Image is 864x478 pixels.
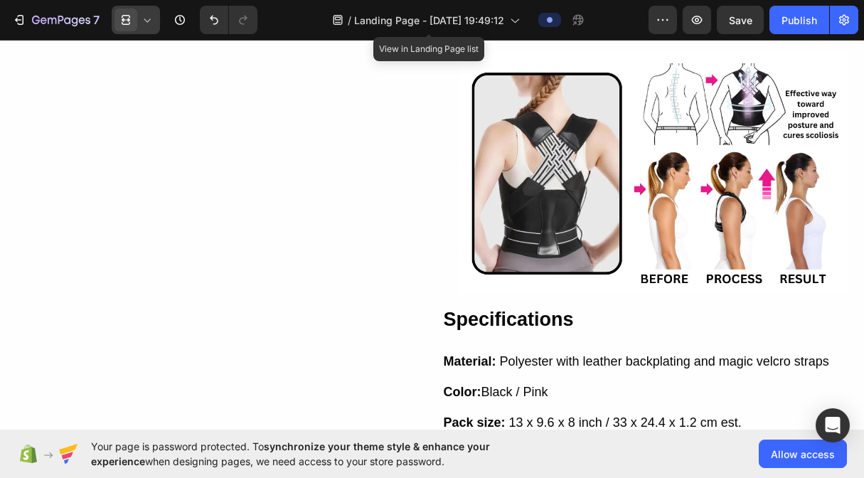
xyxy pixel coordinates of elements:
[91,439,545,469] span: Your page is password protected. To when designing pages, we need access to your store password.
[93,11,100,28] p: 7
[816,408,850,442] div: Open Intercom Messenger
[717,6,764,34] button: Save
[6,6,106,34] button: 7
[444,376,509,390] strong: Pack size:
[769,6,829,34] button: Publish
[771,447,835,462] span: Allow access
[444,345,481,359] strong: Color:
[782,13,817,28] div: Publish
[729,14,752,26] span: Save
[444,314,496,329] strong: Material:
[348,13,351,28] span: /
[354,13,504,28] span: Landing Page - [DATE] 19:49:12
[91,440,490,467] span: synchronize your theme style & enhance your experience
[200,6,257,34] div: Undo/Redo
[759,440,847,468] button: Allow access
